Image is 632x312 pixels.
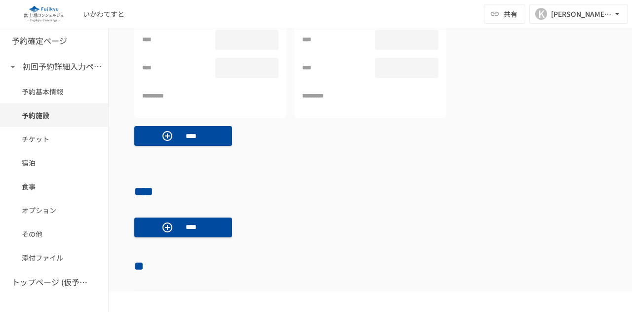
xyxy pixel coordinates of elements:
[535,8,547,20] div: K
[504,8,517,19] span: 共有
[22,157,86,168] span: 宿泊
[12,276,91,289] h6: トップページ (仮予約一覧)
[529,4,628,24] button: K[PERSON_NAME][EMAIL_ADDRESS][PERSON_NAME][DOMAIN_NAME]
[22,86,86,97] span: 予約基本情報
[22,181,86,192] span: 食事
[22,228,86,239] span: その他
[22,252,86,263] span: 添付ファイル
[551,8,612,20] div: [PERSON_NAME][EMAIL_ADDRESS][PERSON_NAME][DOMAIN_NAME]
[23,60,102,73] h6: 初回予約詳細入力ページ
[22,205,86,216] span: オプション
[12,6,75,22] img: eQeGXtYPV2fEKIA3pizDiVdzO5gJTl2ahLbsPaD2E4R
[22,134,86,144] span: チケット
[22,110,86,121] span: 予約施設
[484,4,525,24] button: 共有
[12,35,67,47] h6: 予約確定ページ
[83,9,124,19] div: いかわてすと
